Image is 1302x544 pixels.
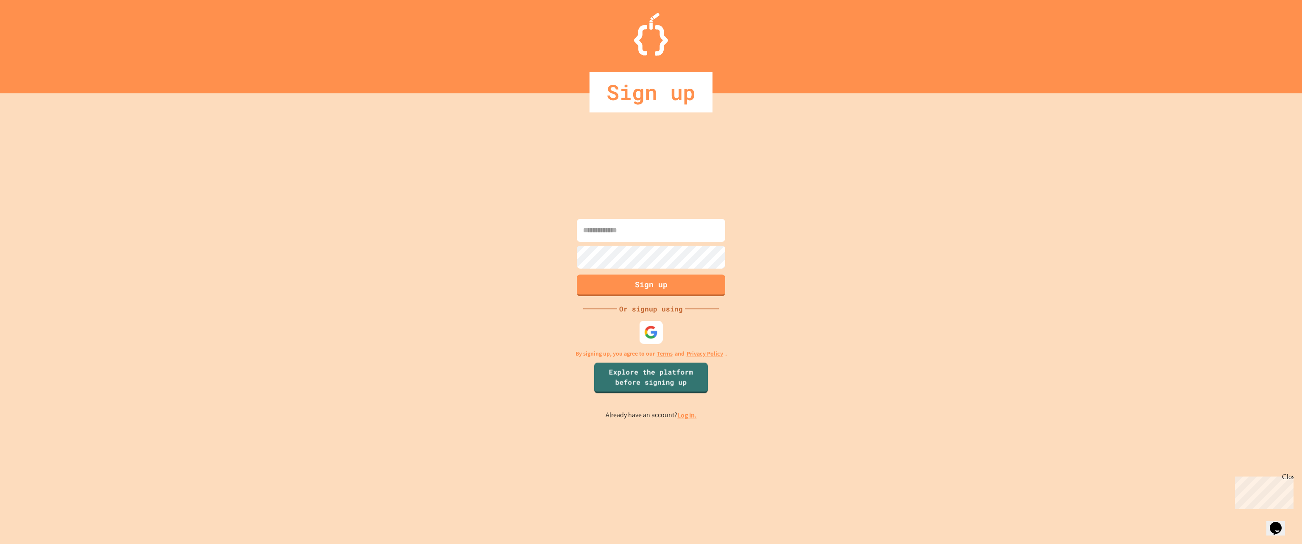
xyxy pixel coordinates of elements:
[687,349,723,358] a: Privacy Policy
[617,304,685,314] div: Or signup using
[644,325,658,339] img: google-icon.svg
[577,275,725,296] button: Sign up
[594,363,708,393] a: Explore the platform before signing up
[3,3,59,54] div: Chat with us now!Close
[634,13,668,56] img: Logo.svg
[1266,510,1294,536] iframe: chat widget
[606,410,697,421] p: Already have an account?
[1232,473,1294,509] iframe: chat widget
[590,72,712,112] div: Sign up
[576,349,727,358] p: By signing up, you agree to our and .
[657,349,673,358] a: Terms
[677,411,697,420] a: Log in.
